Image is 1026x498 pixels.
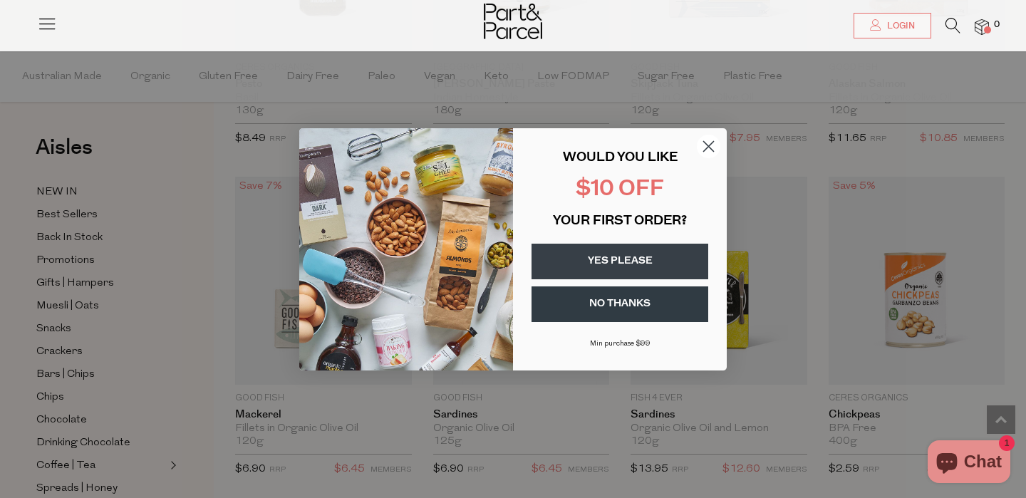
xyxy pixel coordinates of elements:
button: Close dialog [696,134,721,159]
span: Min purchase $99 [590,340,651,348]
span: WOULD YOU LIKE [563,152,678,165]
a: 0 [975,19,989,34]
img: 43fba0fb-7538-40bc-babb-ffb1a4d097bc.jpeg [299,128,513,370]
span: YOUR FIRST ORDER? [553,215,687,228]
inbox-online-store-chat: Shopify online store chat [923,440,1015,487]
img: Part&Parcel [484,4,542,39]
span: Login [883,20,915,32]
span: $10 OFF [576,179,664,201]
a: Login [854,13,931,38]
button: YES PLEASE [532,244,708,279]
span: 0 [990,19,1003,31]
button: NO THANKS [532,286,708,322]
